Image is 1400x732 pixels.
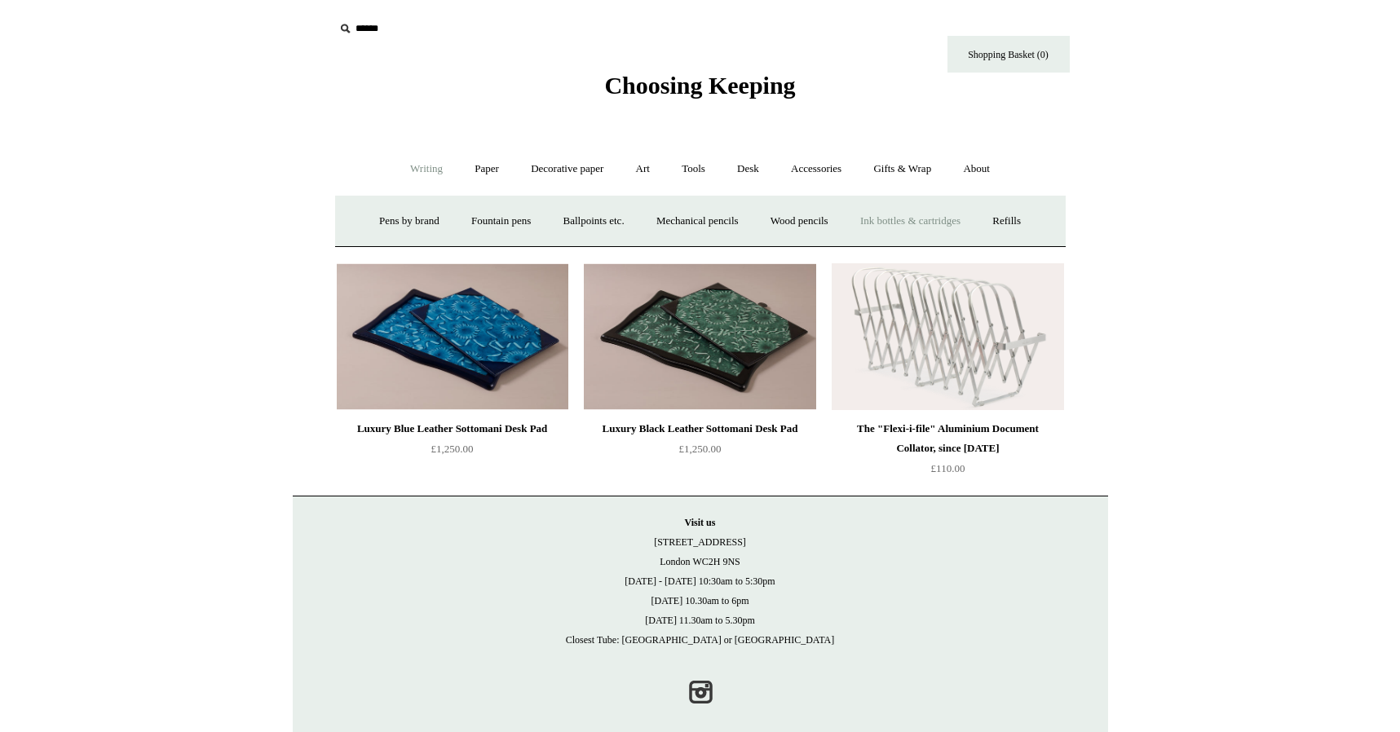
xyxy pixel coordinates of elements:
[364,200,454,243] a: Pens by brand
[832,263,1063,410] a: The "Flexi-i-file" Aluminium Document Collator, since 1941 The "Flexi-i-file" Aluminium Document ...
[337,263,568,410] img: Luxury Blue Leather Sottomani Desk Pad
[621,148,665,191] a: Art
[460,148,514,191] a: Paper
[948,148,1005,191] a: About
[667,148,720,191] a: Tools
[309,513,1092,650] p: [STREET_ADDRESS] London WC2H 9NS [DATE] - [DATE] 10:30am to 5:30pm [DATE] 10.30am to 6pm [DATE] 1...
[685,517,716,528] strong: Visit us
[584,419,815,486] a: Luxury Black Leather Sottomani Desk Pad £1,250.00
[832,263,1063,410] img: The "Flexi-i-file" Aluminium Document Collator, since 1941
[584,263,815,410] img: Luxury Black Leather Sottomani Desk Pad
[947,36,1070,73] a: Shopping Basket (0)
[776,148,856,191] a: Accessories
[604,72,795,99] span: Choosing Keeping
[549,200,639,243] a: Ballpoints etc.
[337,419,568,486] a: Luxury Blue Leather Sottomani Desk Pad £1,250.00
[588,419,811,439] div: Luxury Black Leather Sottomani Desk Pad
[756,200,843,243] a: Wood pencils
[679,443,722,455] span: £1,250.00
[457,200,545,243] a: Fountain pens
[931,462,965,474] span: £110.00
[604,85,795,96] a: Choosing Keeping
[584,263,815,410] a: Luxury Black Leather Sottomani Desk Pad Luxury Black Leather Sottomani Desk Pad
[431,443,474,455] span: £1,250.00
[859,148,946,191] a: Gifts & Wrap
[642,200,753,243] a: Mechanical pencils
[341,419,564,439] div: Luxury Blue Leather Sottomani Desk Pad
[395,148,457,191] a: Writing
[846,200,975,243] a: Ink bottles & cartridges
[722,148,774,191] a: Desk
[978,200,1036,243] a: Refills
[516,148,618,191] a: Decorative paper
[682,674,718,710] a: Instagram
[337,263,568,410] a: Luxury Blue Leather Sottomani Desk Pad Luxury Blue Leather Sottomani Desk Pad
[836,419,1059,458] div: The "Flexi-i-file" Aluminium Document Collator, since [DATE]
[832,419,1063,486] a: The "Flexi-i-file" Aluminium Document Collator, since [DATE] £110.00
